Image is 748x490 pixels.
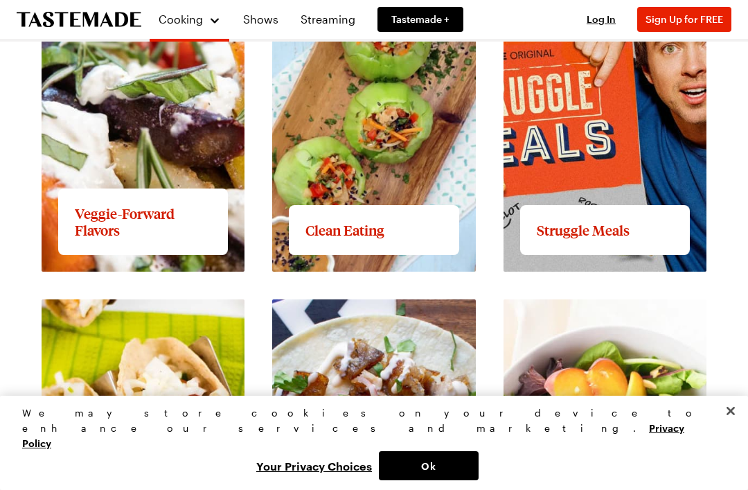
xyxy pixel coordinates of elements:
[159,12,203,26] span: Cooking
[379,451,479,480] button: Ok
[249,451,379,480] button: Your Privacy Choices
[22,405,714,451] div: We may store cookies on your device to enhance our services and marketing.
[158,6,221,33] button: Cooking
[17,12,141,28] a: To Tastemade Home Page
[587,13,616,25] span: Log In
[377,7,463,32] a: Tastemade +
[42,301,208,314] a: View full content for Taco Night
[391,12,449,26] span: Tastemade +
[573,12,629,26] button: Log In
[715,396,746,426] button: Close
[645,13,723,25] span: Sign Up for FREE
[22,405,714,480] div: Privacy
[272,301,437,331] a: View full content for Weeknight Favorites
[504,301,702,331] a: View full content for Desk Lunch Meal Plan
[637,7,731,32] button: Sign Up for FREE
